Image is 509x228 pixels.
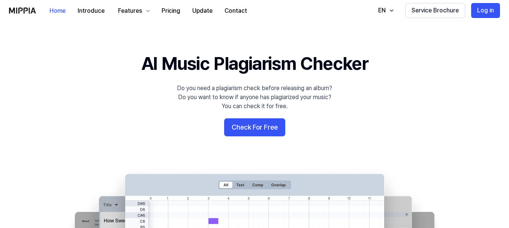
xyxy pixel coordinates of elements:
button: EN [371,3,399,18]
button: Pricing [156,3,186,18]
a: Update [186,0,219,21]
button: Home [43,3,72,18]
a: Home [43,0,72,21]
div: EN [377,6,387,15]
button: Contact [219,3,253,18]
img: logo [9,8,36,14]
button: Check For Free [224,118,285,136]
h1: AI Music Plagiarism Checker [141,51,368,76]
button: Log in [471,3,500,18]
button: Service Brochure [405,3,465,18]
div: Features [117,6,144,15]
button: Introduce [72,3,111,18]
button: Features [111,3,156,18]
div: Do you need a plagiarism check before releasing an album? Do you want to know if anyone has plagi... [177,84,332,111]
button: Update [186,3,219,18]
